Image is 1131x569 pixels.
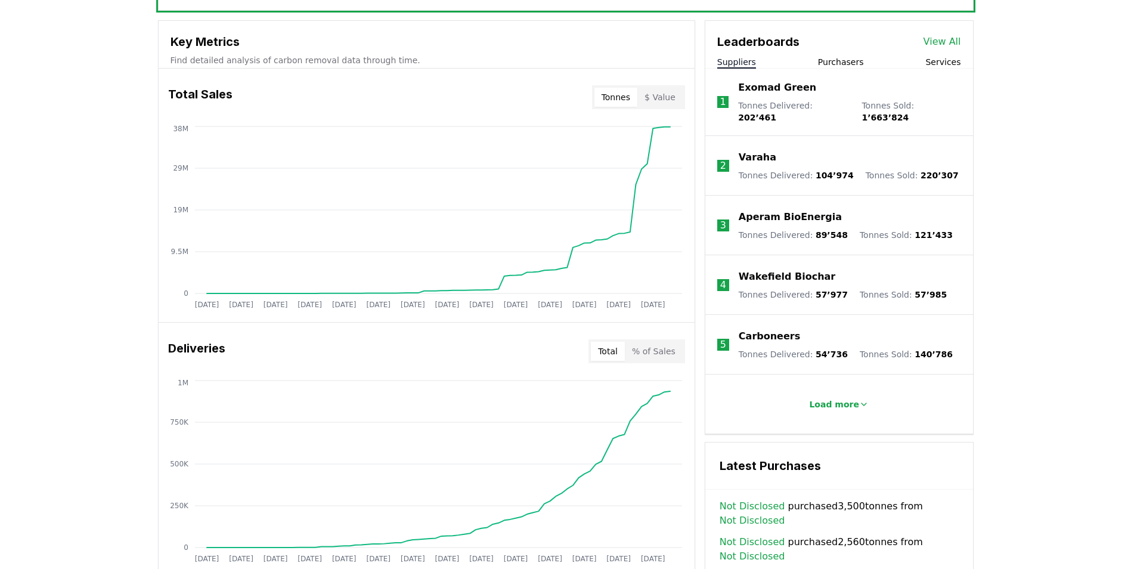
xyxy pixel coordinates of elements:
[178,379,188,387] tspan: 1M
[168,85,233,109] h3: Total Sales
[263,301,287,309] tspan: [DATE]
[171,248,188,256] tspan: 9.5M
[640,555,665,563] tspan: [DATE]
[170,418,189,426] tspan: 750K
[816,290,848,299] span: 57’977
[738,113,776,122] span: 202’461
[720,338,726,352] p: 5
[229,555,253,563] tspan: [DATE]
[739,210,842,224] a: Aperam BioEnergia
[606,555,631,563] tspan: [DATE]
[173,206,188,214] tspan: 19M
[503,555,528,563] tspan: [DATE]
[173,164,188,172] tspan: 29M
[862,113,909,122] span: 1’663’824
[739,150,776,165] a: Varaha
[738,81,816,95] a: Exomad Green
[739,329,800,344] a: Carboneers
[720,278,726,292] p: 4
[435,301,459,309] tspan: [DATE]
[435,555,459,563] tspan: [DATE]
[637,88,683,107] button: $ Value
[717,56,756,68] button: Suppliers
[538,301,562,309] tspan: [DATE]
[816,171,854,180] span: 104’974
[184,289,188,298] tspan: 0
[739,169,854,181] p: Tonnes Delivered :
[640,301,665,309] tspan: [DATE]
[720,535,959,564] span: purchased 2,560 tonnes from
[717,33,800,51] h3: Leaderboards
[331,301,356,309] tspan: [DATE]
[720,218,726,233] p: 3
[469,555,494,563] tspan: [DATE]
[331,555,356,563] tspan: [DATE]
[171,54,683,66] p: Find detailed analysis of carbon removal data through time.
[739,348,848,360] p: Tonnes Delivered :
[503,301,528,309] tspan: [DATE]
[194,301,219,309] tspan: [DATE]
[818,56,864,68] button: Purchasers
[720,514,785,528] a: Not Disclosed
[915,290,947,299] span: 57’985
[720,159,726,173] p: 2
[572,555,596,563] tspan: [DATE]
[720,549,785,564] a: Not Disclosed
[263,555,287,563] tspan: [DATE]
[925,56,960,68] button: Services
[401,555,425,563] tspan: [DATE]
[298,555,322,563] tspan: [DATE]
[915,230,953,240] span: 121’433
[401,301,425,309] tspan: [DATE]
[606,301,631,309] tspan: [DATE]
[538,555,562,563] tspan: [DATE]
[739,270,835,284] a: Wakefield Biochar
[170,502,189,510] tspan: 250K
[860,289,947,301] p: Tonnes Sold :
[860,348,953,360] p: Tonnes Sold :
[720,95,726,109] p: 1
[469,301,494,309] tspan: [DATE]
[173,125,188,133] tspan: 38M
[739,289,848,301] p: Tonnes Delivered :
[921,171,959,180] span: 220’307
[816,350,848,359] span: 54’736
[862,100,960,123] p: Tonnes Sold :
[809,398,859,410] p: Load more
[739,229,848,241] p: Tonnes Delivered :
[860,229,953,241] p: Tonnes Sold :
[170,460,189,468] tspan: 500K
[594,88,637,107] button: Tonnes
[866,169,959,181] p: Tonnes Sold :
[366,555,391,563] tspan: [DATE]
[184,543,188,552] tspan: 0
[720,535,785,549] a: Not Disclosed
[738,100,850,123] p: Tonnes Delivered :
[720,457,959,475] h3: Latest Purchases
[168,339,225,363] h3: Deliveries
[591,342,625,361] button: Total
[915,350,953,359] span: 140’786
[800,392,878,416] button: Load more
[194,555,219,563] tspan: [DATE]
[924,35,961,49] a: View All
[625,342,683,361] button: % of Sales
[366,301,391,309] tspan: [DATE]
[298,301,322,309] tspan: [DATE]
[720,499,785,514] a: Not Disclosed
[720,499,959,528] span: purchased 3,500 tonnes from
[171,33,683,51] h3: Key Metrics
[572,301,596,309] tspan: [DATE]
[816,230,848,240] span: 89’548
[229,301,253,309] tspan: [DATE]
